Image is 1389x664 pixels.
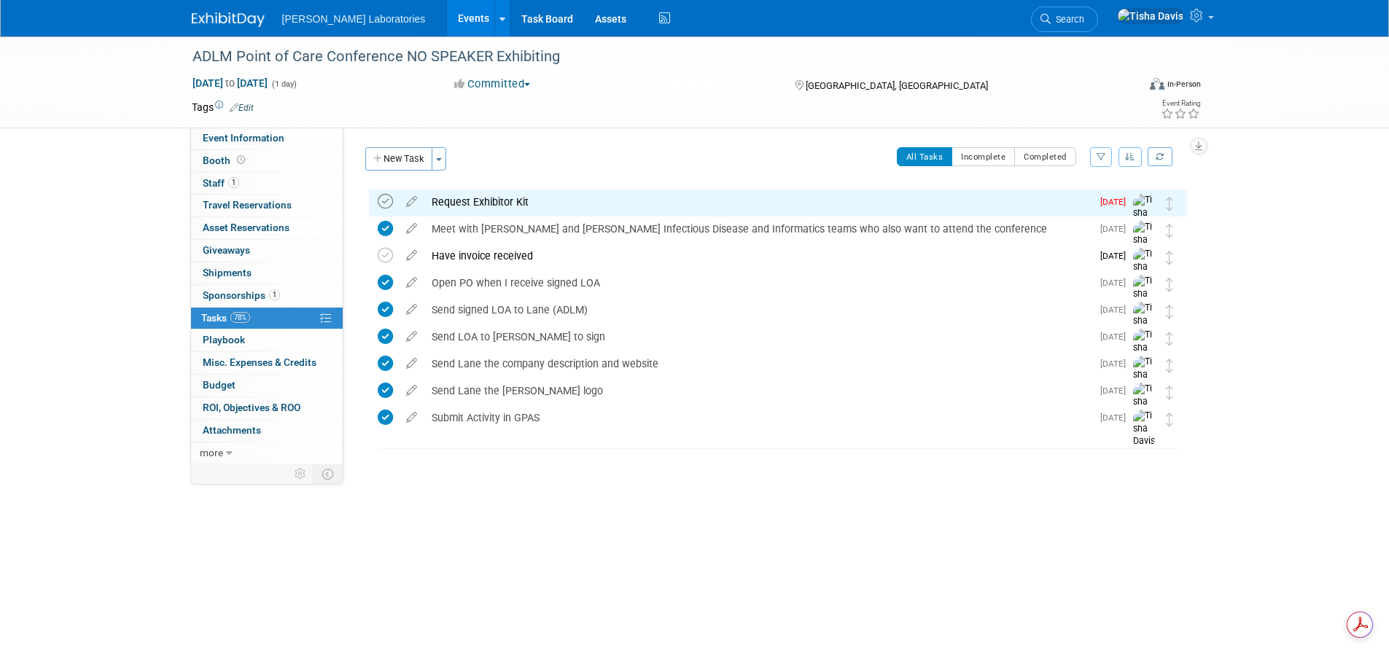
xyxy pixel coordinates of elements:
[269,289,280,300] span: 1
[424,216,1092,241] div: Meet with [PERSON_NAME] and [PERSON_NAME] Infectious Disease and Informatics teams who also want ...
[1100,413,1133,423] span: [DATE]
[806,80,988,91] span: [GEOGRAPHIC_DATA], [GEOGRAPHIC_DATA]
[424,297,1092,322] div: Send signed LOA to Lane (ADLM)
[228,177,239,188] span: 1
[399,384,424,397] a: edit
[192,12,265,27] img: ExhibitDay
[399,276,424,289] a: edit
[191,442,343,464] a: more
[952,147,1015,166] button: Incomplete
[191,352,343,374] a: Misc. Expenses & Credits
[203,222,289,233] span: Asset Reservations
[191,420,343,442] a: Attachments
[234,155,248,165] span: Booth not reserved yet
[191,195,343,216] a: Travel Reservations
[1133,383,1155,421] img: Tisha Davis
[201,312,250,324] span: Tasks
[1014,147,1076,166] button: Completed
[424,378,1092,403] div: Send Lane the [PERSON_NAME] logo
[191,217,343,239] a: Asset Reservations
[399,303,424,316] a: edit
[1117,8,1184,24] img: Tisha Davis
[1133,248,1155,286] img: Tisha Davis
[191,173,343,195] a: Staff1
[203,379,236,391] span: Budget
[203,334,245,345] span: Playbook
[203,177,239,189] span: Staff
[399,195,424,208] a: edit
[313,464,343,483] td: Toggle Event Tabs
[203,267,252,278] span: Shipments
[1166,332,1173,345] i: Move task
[424,270,1092,295] div: Open PO when I receive signed LOA
[191,308,343,329] a: Tasks78%
[1133,221,1155,259] img: Tisha Davis
[230,103,254,113] a: Edit
[223,77,237,89] span: to
[399,222,424,235] a: edit
[1133,329,1155,367] img: Tisha Davis
[1166,386,1173,399] i: Move task
[203,289,280,301] span: Sponsorships
[1100,305,1133,315] span: [DATE]
[1051,76,1202,98] div: Event Format
[1166,359,1173,372] i: Move task
[1133,410,1155,448] img: Tisha Davis
[230,312,250,323] span: 78%
[191,150,343,172] a: Booth
[1148,147,1172,166] a: Refresh
[1051,14,1084,25] span: Search
[424,190,1092,214] div: Request Exhibitor Kit
[282,13,426,25] span: [PERSON_NAME] Laboratories
[1166,251,1173,265] i: Move task
[399,330,424,343] a: edit
[1100,332,1133,342] span: [DATE]
[1166,305,1173,319] i: Move task
[1100,224,1133,234] span: [DATE]
[1133,356,1155,394] img: Tisha Davis
[1100,278,1133,288] span: [DATE]
[203,155,248,166] span: Booth
[191,128,343,149] a: Event Information
[1100,386,1133,396] span: [DATE]
[191,262,343,284] a: Shipments
[203,356,316,368] span: Misc. Expenses & Credits
[203,132,284,144] span: Event Information
[1133,275,1155,313] img: Tisha Davis
[424,243,1092,268] div: Have invoice received
[399,411,424,424] a: edit
[424,405,1092,430] div: Submit Activity in GPAS
[1166,197,1173,211] i: Move task
[424,351,1092,376] div: Send Lane the company description and website
[1100,251,1133,261] span: [DATE]
[192,77,268,90] span: [DATE] [DATE]
[203,199,292,211] span: Travel Reservations
[271,79,297,89] span: (1 day)
[191,329,343,351] a: Playbook
[200,447,223,458] span: more
[1133,302,1155,340] img: Tisha Davis
[399,357,424,370] a: edit
[1166,278,1173,292] i: Move task
[191,397,343,419] a: ROI, Objectives & ROO
[191,375,343,397] a: Budget
[191,285,343,307] a: Sponsorships1
[1100,197,1133,207] span: [DATE]
[191,240,343,262] a: Giveaways
[399,249,424,262] a: edit
[288,464,314,483] td: Personalize Event Tab Strip
[1150,78,1164,90] img: Format-Inperson.png
[1166,224,1173,238] i: Move task
[897,147,953,166] button: All Tasks
[203,402,300,413] span: ROI, Objectives & ROO
[1161,100,1200,107] div: Event Rating
[187,44,1116,70] div: ADLM Point of Care Conference NO SPEAKER Exhibiting
[203,424,261,436] span: Attachments
[424,324,1092,349] div: Send LOA to [PERSON_NAME] to sign
[203,244,250,256] span: Giveaways
[1167,79,1201,90] div: In-Person
[1100,359,1133,369] span: [DATE]
[192,100,254,114] td: Tags
[1031,7,1098,32] a: Search
[449,77,536,92] button: Committed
